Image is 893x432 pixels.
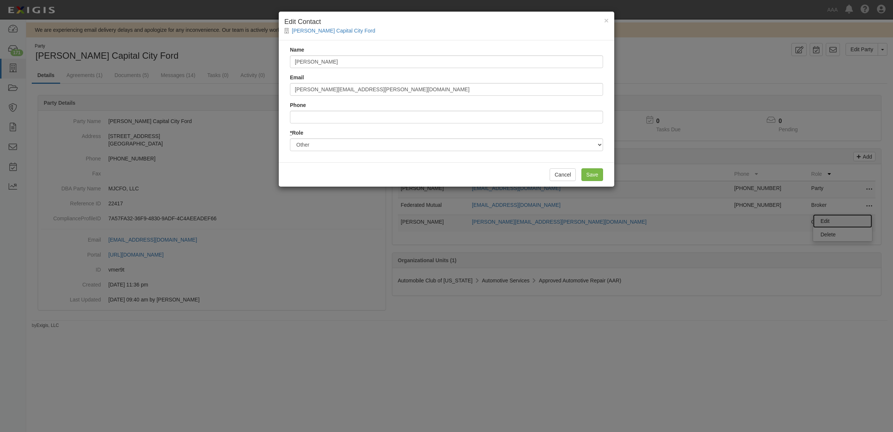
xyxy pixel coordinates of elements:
button: Cancel [550,168,576,181]
a: [PERSON_NAME] Capital City Ford [292,28,375,34]
label: Email [290,74,304,81]
span: × [604,16,609,25]
input: Save [581,168,603,181]
label: Phone [290,101,306,109]
button: Close [604,16,609,24]
label: Role [290,129,303,137]
abbr: required [290,130,292,136]
h4: Edit Contact [284,17,609,27]
label: Name [290,46,304,53]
